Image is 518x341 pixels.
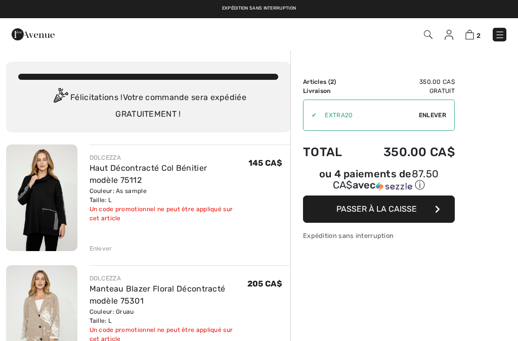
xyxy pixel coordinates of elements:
[90,274,247,283] div: DOLCEZZA
[303,77,357,86] td: Articles ( )
[303,169,455,192] div: ou 4 paiements de avec
[419,111,446,120] span: Enlever
[303,231,455,240] div: Expédition sans interruption
[90,244,112,253] div: Enlever
[304,111,317,120] div: ✔
[357,77,455,86] td: 350.00 CA$
[50,88,70,108] img: Congratulation2.svg
[12,29,55,38] a: 1ère Avenue
[376,182,412,191] img: Sezzle
[303,86,357,95] td: Livraison
[357,86,455,95] td: Gratuit
[465,30,474,39] img: Panier d'achat
[424,30,433,39] img: Recherche
[495,30,505,40] img: Menu
[303,135,357,169] td: Total
[336,204,417,214] span: Passer à la caisse
[248,158,282,168] span: 145 CA$
[465,28,481,40] a: 2
[330,78,334,85] span: 2
[357,135,455,169] td: 350.00 CA$
[6,144,77,251] img: Haut Décontracté Col Bénitier modèle 75112
[90,205,248,223] div: Un code promotionnel ne peut être appliqué sur cet article
[90,186,248,205] div: Couleur: As sample Taille: L
[477,32,481,39] span: 2
[18,88,278,120] div: Félicitations ! Votre commande sera expédiée GRATUITEMENT !
[445,30,453,40] img: Mes infos
[90,307,247,325] div: Couleur: Gruau Taille: L
[90,284,226,306] a: Manteau Blazer Floral Décontracté modèle 75301
[12,24,55,44] img: 1ère Avenue
[333,168,439,191] span: 87.50 CA$
[317,100,419,130] input: Code promo
[247,279,282,288] span: 205 CA$
[303,196,455,223] button: Passer à la caisse
[90,153,248,162] div: DOLCEZZA
[303,169,455,196] div: ou 4 paiements de87.50 CA$avecSezzle Cliquez pour en savoir plus sur Sezzle
[90,163,207,185] a: Haut Décontracté Col Bénitier modèle 75112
